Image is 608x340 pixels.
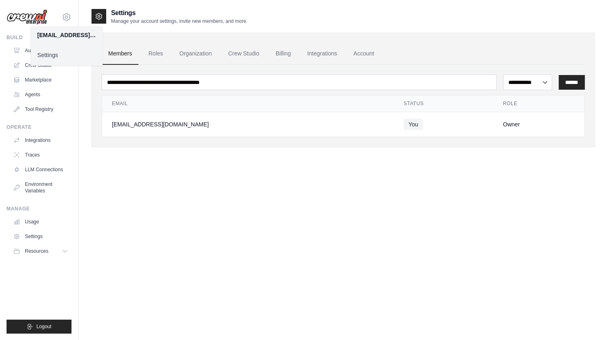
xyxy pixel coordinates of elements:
[10,134,71,147] a: Integrations
[25,248,48,254] span: Resources
[269,43,297,65] a: Billing
[10,148,71,161] a: Traces
[347,43,381,65] a: Account
[403,119,423,130] span: You
[10,163,71,176] a: LLM Connections
[111,18,247,24] p: Manage your account settings, invite new members, and more.
[31,48,102,62] a: Settings
[394,95,493,112] th: Status
[10,73,71,86] a: Marketplace
[10,59,71,72] a: Crew Studio
[222,43,266,65] a: Crew Studio
[111,8,247,18] h2: Settings
[173,43,218,65] a: Organization
[10,178,71,197] a: Environment Variables
[102,95,394,112] th: Email
[7,9,47,25] img: Logo
[37,31,96,39] div: [EMAIL_ADDRESS][DOMAIN_NAME]
[10,230,71,243] a: Settings
[102,43,138,65] a: Members
[7,320,71,333] button: Logout
[7,205,71,212] div: Manage
[493,95,584,112] th: Role
[142,43,169,65] a: Roles
[36,323,51,330] span: Logout
[7,34,71,41] div: Build
[10,88,71,101] a: Agents
[301,43,343,65] a: Integrations
[10,215,71,228] a: Usage
[112,120,384,128] div: [EMAIL_ADDRESS][DOMAIN_NAME]
[7,124,71,130] div: Operate
[10,245,71,258] button: Resources
[503,120,575,128] div: Owner
[10,44,71,57] a: Automations
[10,103,71,116] a: Tool Registry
